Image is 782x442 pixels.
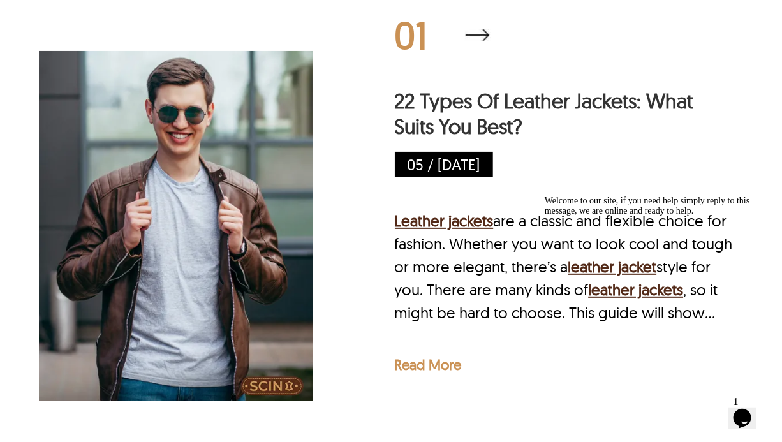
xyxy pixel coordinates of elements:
[5,5,210,25] span: Welcome to our site, if you need help simply reply to this message, we are online and ready to help.
[395,209,733,324] div: are a classic and flexible choice for fashion. Whether you want to look cool and tough or more el...
[395,152,493,177] p: 05 / [DATE]
[395,356,462,374] a: Read More
[395,211,494,230] a: Leather jackets
[5,5,235,26] div: Welcome to our site, if you need help simply reply to this message, we are online and ready to help.
[39,20,377,432] a: 22 Types Of Leather Jackets: What Suits You Best?
[39,20,313,432] img: 22 Types Of Leather Jackets: What Suits You Best?
[728,391,769,429] iframe: chat widget
[395,88,733,139] a: 22 Types Of Leather Jackets: What Suits You Best?
[465,29,491,41] a: Latest Blogs
[540,191,769,385] iframe: chat widget
[395,16,465,54] div: 01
